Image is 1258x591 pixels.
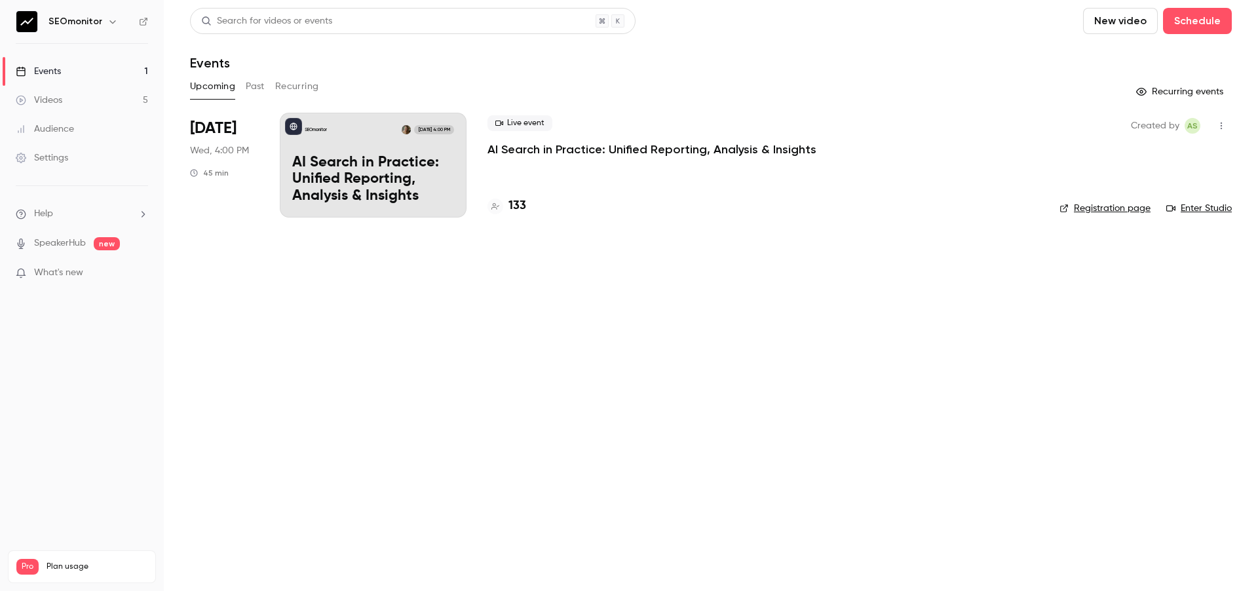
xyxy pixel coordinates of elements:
[16,65,61,78] div: Events
[414,125,453,134] span: [DATE] 4:00 PM
[190,168,229,178] div: 45 min
[1187,118,1198,134] span: AS
[508,197,526,215] h4: 133
[1083,8,1158,34] button: New video
[1163,8,1232,34] button: Schedule
[47,562,147,572] span: Plan usage
[1185,118,1200,134] span: Anastasiia Shpitko
[402,125,411,134] img: Anastasiia Shpitko
[190,76,235,97] button: Upcoming
[1059,202,1151,215] a: Registration page
[132,267,148,279] iframe: Noticeable Trigger
[16,151,68,164] div: Settings
[280,113,467,218] a: AI Search in Practice: Unified Reporting, Analysis & Insights SEOmonitorAnastasiia Shpitko[DATE] ...
[275,76,319,97] button: Recurring
[487,115,552,131] span: Live event
[487,142,816,157] a: AI Search in Practice: Unified Reporting, Analysis & Insights
[48,15,102,28] h6: SEOmonitor
[34,266,83,280] span: What's new
[16,559,39,575] span: Pro
[292,155,454,205] p: AI Search in Practice: Unified Reporting, Analysis & Insights
[190,118,237,139] span: [DATE]
[190,144,249,157] span: Wed, 4:00 PM
[16,11,37,32] img: SEOmonitor
[190,55,230,71] h1: Events
[246,76,265,97] button: Past
[1130,81,1232,102] button: Recurring events
[1166,202,1232,215] a: Enter Studio
[34,207,53,221] span: Help
[305,126,327,133] p: SEOmonitor
[16,123,74,136] div: Audience
[16,207,148,221] li: help-dropdown-opener
[190,113,259,218] div: Oct 8 Wed, 4:00 PM (Europe/Prague)
[487,197,526,215] a: 133
[201,14,332,28] div: Search for videos or events
[94,237,120,250] span: new
[1131,118,1179,134] span: Created by
[16,94,62,107] div: Videos
[34,237,86,250] a: SpeakerHub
